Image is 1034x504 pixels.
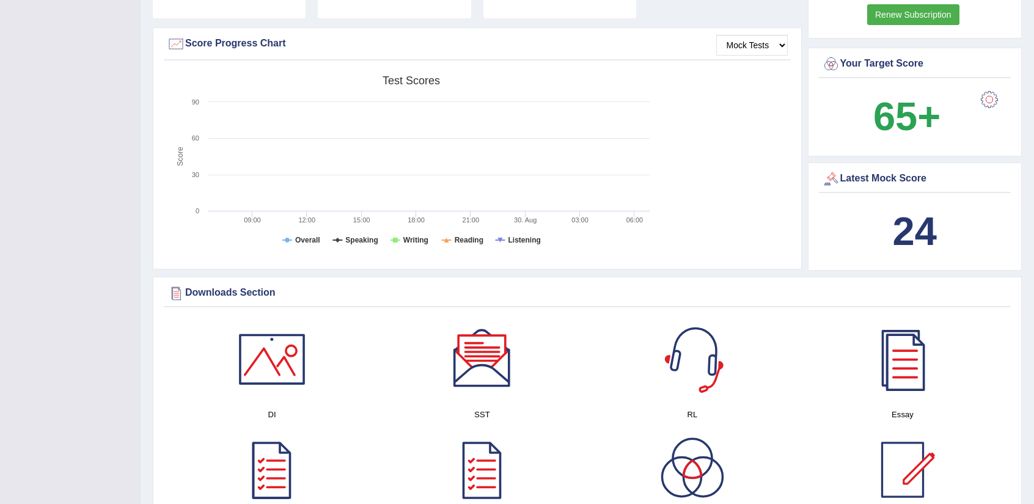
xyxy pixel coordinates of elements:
[353,216,370,224] text: 15:00
[514,216,537,224] tspan: 30. Aug
[403,236,428,244] tspan: Writing
[822,55,1008,73] div: Your Target Score
[822,170,1008,188] div: Latest Mock Score
[383,75,440,87] tspan: Test scores
[455,236,483,244] tspan: Reading
[167,284,1008,302] div: Downloads Section
[244,216,261,224] text: 09:00
[192,134,199,142] text: 60
[299,216,316,224] text: 12:00
[408,216,425,224] text: 18:00
[873,94,941,139] b: 65+
[571,216,588,224] text: 03:00
[345,236,378,244] tspan: Speaking
[173,408,371,421] h4: DI
[383,408,581,421] h4: SST
[893,209,937,254] b: 24
[176,147,185,166] tspan: Score
[167,35,788,53] div: Score Progress Chart
[867,4,959,25] a: Renew Subscription
[192,98,199,106] text: 90
[593,408,791,421] h4: RL
[295,236,320,244] tspan: Overall
[192,171,199,178] text: 30
[804,408,1002,421] h4: Essay
[463,216,480,224] text: 21:00
[508,236,541,244] tspan: Listening
[196,207,199,214] text: 0
[626,216,643,224] text: 06:00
